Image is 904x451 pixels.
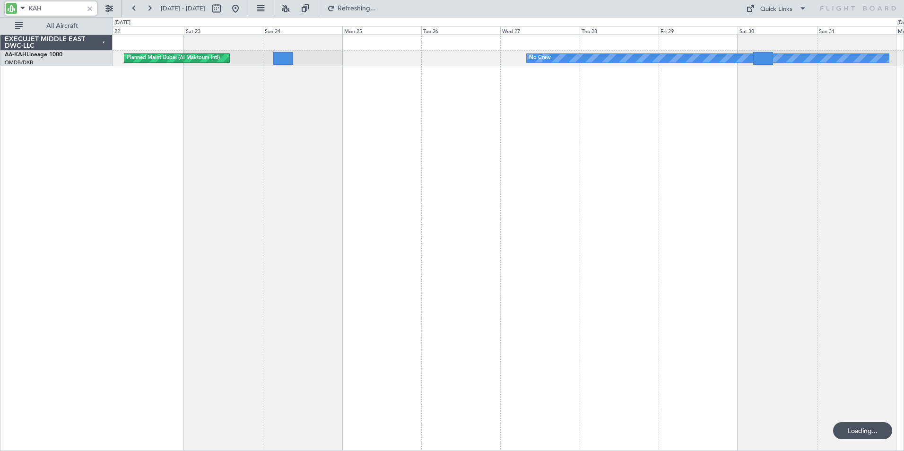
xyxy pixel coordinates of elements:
[25,23,100,29] span: All Aircraft
[184,26,263,35] div: Sat 23
[659,26,738,35] div: Fri 29
[738,26,817,35] div: Sat 30
[105,26,184,35] div: Fri 22
[817,26,896,35] div: Sun 31
[342,26,421,35] div: Mon 25
[323,1,380,16] button: Refreshing...
[5,59,33,66] a: OMDB/DXB
[833,422,892,439] div: Loading...
[127,51,220,65] div: Planned Maint Dubai (Al Maktoum Intl)
[161,4,205,13] span: [DATE] - [DATE]
[529,51,551,65] div: No Crew
[421,26,500,35] div: Tue 26
[263,26,342,35] div: Sun 24
[5,52,26,58] span: A6-KAH
[580,26,659,35] div: Thu 28
[29,1,83,16] input: A/C (Reg. or Type)
[760,5,792,14] div: Quick Links
[500,26,579,35] div: Wed 27
[337,5,377,12] span: Refreshing...
[5,52,62,58] a: A6-KAHLineage 1000
[114,19,130,27] div: [DATE]
[741,1,811,16] button: Quick Links
[10,18,103,34] button: All Aircraft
